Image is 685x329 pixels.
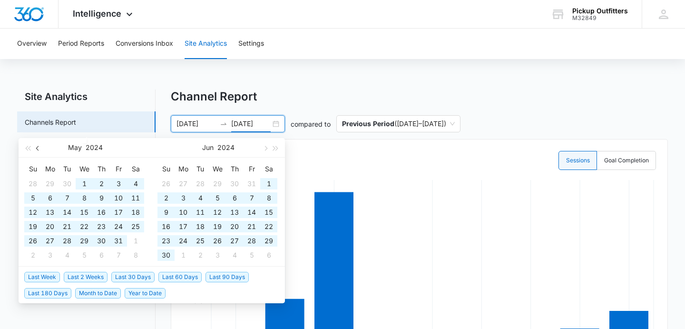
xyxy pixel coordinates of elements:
[59,219,76,234] td: 2024-05-21
[226,248,243,262] td: 2024-07-04
[226,161,243,177] th: Th
[192,205,209,219] td: 2024-06-11
[113,207,124,218] div: 17
[177,235,189,247] div: 24
[246,207,257,218] div: 14
[226,219,243,234] td: 2024-06-20
[157,219,175,234] td: 2024-06-16
[76,248,93,262] td: 2024-06-05
[27,192,39,204] div: 5
[212,235,223,247] div: 26
[243,177,260,191] td: 2024-05-31
[229,192,240,204] div: 6
[157,248,175,262] td: 2024-06-30
[116,29,173,59] button: Conversions Inbox
[96,207,107,218] div: 16
[127,161,144,177] th: Sa
[205,272,249,282] span: Last 90 Days
[44,207,56,218] div: 13
[226,234,243,248] td: 2024-06-27
[59,248,76,262] td: 2024-06-04
[59,234,76,248] td: 2024-05-28
[24,191,41,205] td: 2024-05-05
[130,207,141,218] div: 18
[78,235,90,247] div: 29
[195,249,206,261] div: 2
[160,249,172,261] div: 30
[177,249,189,261] div: 1
[192,191,209,205] td: 2024-06-04
[160,178,172,189] div: 26
[177,178,189,189] div: 27
[209,161,226,177] th: We
[220,120,227,128] span: swap-right
[263,192,274,204] div: 8
[44,235,56,247] div: 27
[127,191,144,205] td: 2024-05-11
[61,178,73,189] div: 30
[73,9,121,19] span: Intelligence
[61,207,73,218] div: 14
[24,288,71,299] span: Last 180 Days
[24,205,41,219] td: 2024-05-12
[75,288,121,299] span: Month to Date
[226,177,243,191] td: 2024-05-30
[59,161,76,177] th: Tu
[24,177,41,191] td: 2024-04-28
[110,177,127,191] td: 2024-05-03
[212,178,223,189] div: 29
[76,161,93,177] th: We
[61,192,73,204] div: 7
[76,234,93,248] td: 2024-05-29
[209,177,226,191] td: 2024-05-29
[41,248,59,262] td: 2024-06-03
[41,177,59,191] td: 2024-04-29
[175,177,192,191] td: 2024-05-27
[24,248,41,262] td: 2024-06-02
[76,205,93,219] td: 2024-05-15
[243,248,260,262] td: 2024-07-05
[59,205,76,219] td: 2024-05-14
[93,234,110,248] td: 2024-05-30
[260,191,277,205] td: 2024-06-08
[195,235,206,247] div: 25
[17,29,47,59] button: Overview
[209,219,226,234] td: 2024-06-19
[246,235,257,247] div: 28
[157,177,175,191] td: 2024-05-26
[175,161,192,177] th: Mo
[177,207,189,218] div: 10
[93,205,110,219] td: 2024-05-16
[243,161,260,177] th: Fr
[238,29,264,59] button: Settings
[27,221,39,232] div: 19
[212,192,223,204] div: 5
[220,120,227,128] span: to
[59,177,76,191] td: 2024-04-30
[68,138,82,157] button: May
[96,249,107,261] div: 6
[572,7,628,15] div: account name
[171,90,257,104] h1: Channel Report
[192,234,209,248] td: 2024-06-25
[160,207,172,218] div: 9
[260,219,277,234] td: 2024-06-22
[263,207,274,218] div: 15
[24,234,41,248] td: 2024-05-26
[175,205,192,219] td: 2024-06-10
[226,191,243,205] td: 2024-06-06
[27,249,39,261] div: 2
[127,177,144,191] td: 2024-05-04
[260,234,277,248] td: 2024-06-29
[61,249,73,261] div: 4
[78,249,90,261] div: 5
[177,221,189,232] div: 17
[260,248,277,262] td: 2024-07-06
[175,234,192,248] td: 2024-06-24
[229,178,240,189] div: 30
[96,235,107,247] div: 30
[78,221,90,232] div: 22
[111,272,155,282] span: Last 30 Days
[17,90,156,104] h2: Site Analytics
[157,205,175,219] td: 2024-06-09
